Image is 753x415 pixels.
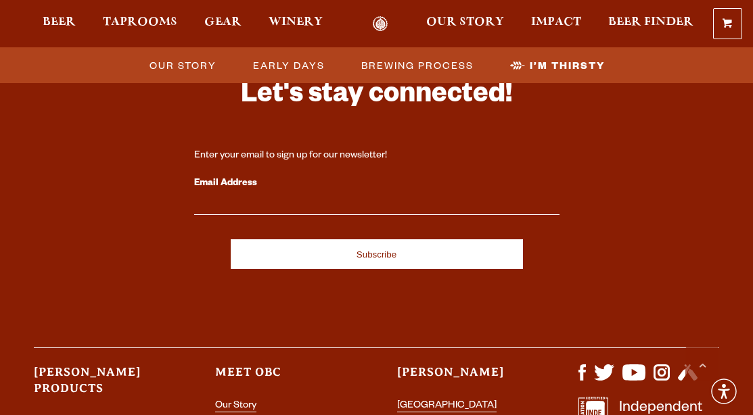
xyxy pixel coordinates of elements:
[34,364,175,408] h3: [PERSON_NAME] Products
[654,374,670,385] a: Visit us on Instagram
[417,16,513,32] a: Our Story
[103,17,177,28] span: Taprooms
[678,374,698,385] a: Visit us on Untappd
[578,374,586,385] a: Visit us on Facebook
[194,175,560,193] label: Email Address
[608,17,693,28] span: Beer Finder
[43,17,76,28] span: Beer
[426,17,504,28] span: Our Story
[141,55,223,75] a: Our Story
[622,374,645,385] a: Visit us on YouTube
[204,17,242,28] span: Gear
[531,17,581,28] span: Impact
[260,16,332,32] a: Winery
[196,16,250,32] a: Gear
[245,55,332,75] a: Early Days
[530,55,605,75] span: I’m Thirsty
[361,55,474,75] span: Brewing Process
[215,401,256,412] a: Our Story
[599,16,702,32] a: Beer Finder
[231,239,523,269] input: Subscribe
[194,149,560,163] div: Enter your email to sign up for our newsletter!
[150,55,216,75] span: Our Story
[502,55,612,75] a: I’m Thirsty
[685,347,719,381] a: Scroll to top
[397,364,538,392] h3: [PERSON_NAME]
[594,374,614,385] a: Visit us on X (formerly Twitter)
[355,16,405,32] a: Odell Home
[269,17,323,28] span: Winery
[353,55,480,75] a: Brewing Process
[709,376,739,406] div: Accessibility Menu
[34,16,85,32] a: Beer
[522,16,590,32] a: Impact
[94,16,186,32] a: Taprooms
[215,364,356,392] h3: Meet OBC
[194,77,560,117] h3: Let's stay connected!
[253,55,325,75] span: Early Days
